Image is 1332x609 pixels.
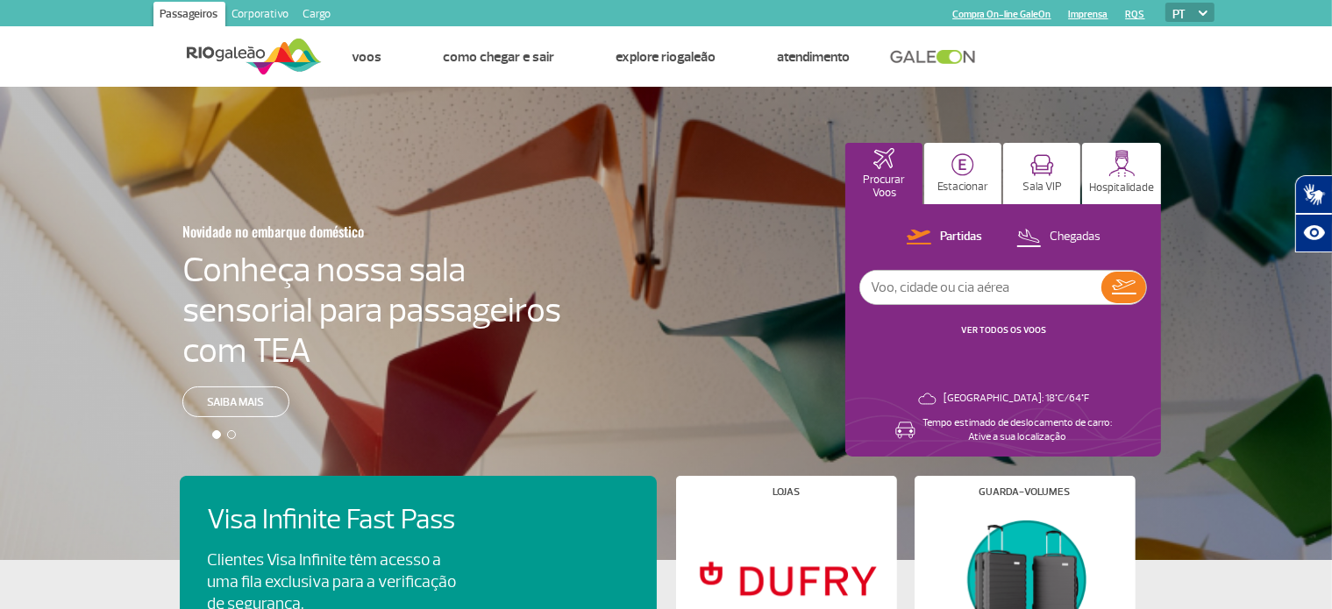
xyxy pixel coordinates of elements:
[922,416,1112,444] p: Tempo estimado de deslocamento de carro: Ative a sua localização
[225,2,296,30] a: Corporativo
[944,392,1089,406] p: [GEOGRAPHIC_DATA]: 18°C/64°F
[616,48,716,66] a: Explore RIOgaleão
[1011,226,1106,249] button: Chegadas
[353,48,382,66] a: Voos
[1089,181,1154,195] p: Hospitalidade
[937,181,988,194] p: Estacionar
[854,173,914,200] p: Procurar Voos
[1108,150,1136,177] img: hospitality.svg
[953,9,1051,20] a: Compra On-line GaleOn
[961,324,1046,336] a: VER TODOS OS VOOS
[940,229,982,245] p: Partidas
[1003,143,1080,204] button: Sala VIP
[901,226,987,249] button: Partidas
[1295,175,1332,214] button: Abrir tradutor de língua de sinais.
[182,386,289,417] a: Saiba mais
[773,487,800,497] h4: Lojas
[1295,214,1332,252] button: Abrir recursos assistivos.
[1126,9,1145,20] a: RQS
[778,48,851,66] a: Atendimento
[1295,175,1332,252] div: Plugin de acessibilidade da Hand Talk.
[182,213,475,250] h3: Novidade no embarque doméstico
[845,143,922,204] button: Procurar Voos
[1069,9,1108,20] a: Imprensa
[182,250,561,371] h4: Conheça nossa sala sensorial para passageiros com TEA
[951,153,974,176] img: carParkingHome.svg
[873,148,894,169] img: airplaneHomeActive.svg
[924,143,1001,204] button: Estacionar
[1082,143,1161,204] button: Hospitalidade
[208,504,487,536] h4: Visa Infinite Fast Pass
[153,2,225,30] a: Passageiros
[860,271,1101,304] input: Voo, cidade ou cia aérea
[1022,181,1062,194] p: Sala VIP
[979,487,1071,497] h4: Guarda-volumes
[1030,154,1054,176] img: vipRoom.svg
[296,2,338,30] a: Cargo
[1050,229,1101,245] p: Chegadas
[444,48,555,66] a: Como chegar e sair
[956,323,1051,337] button: VER TODOS OS VOOS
